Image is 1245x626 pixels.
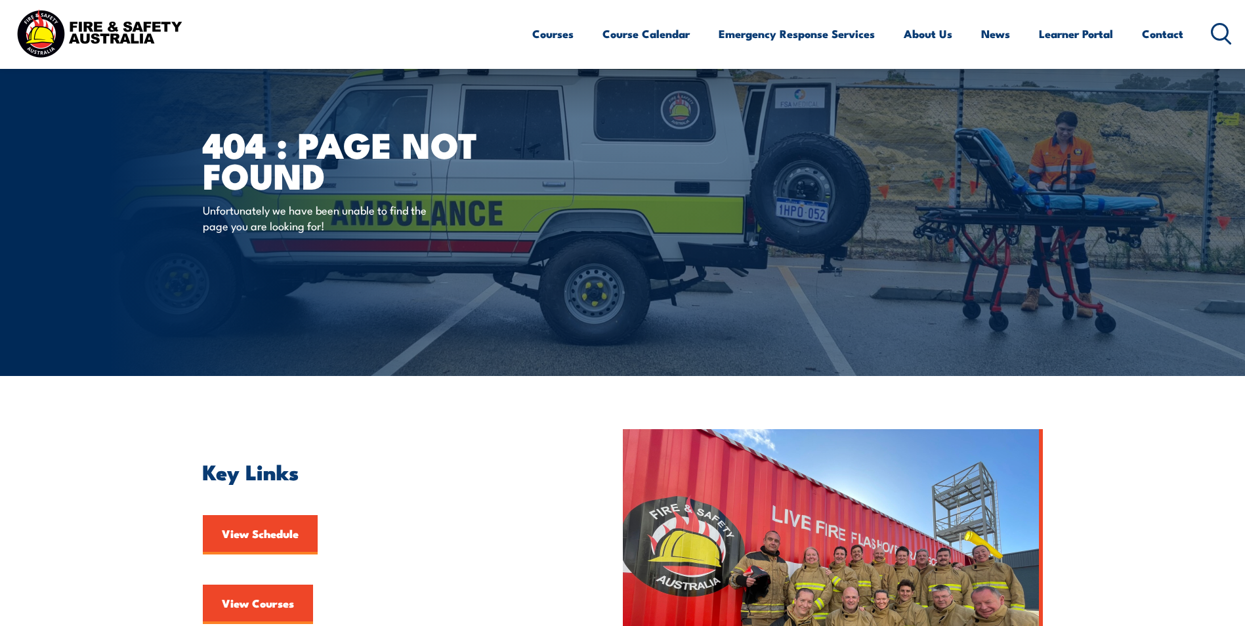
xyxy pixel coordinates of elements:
a: Learner Portal [1039,16,1113,51]
a: News [981,16,1010,51]
h1: 404 : Page Not Found [203,129,527,190]
a: About Us [904,16,952,51]
a: Courses [532,16,574,51]
a: Emergency Response Services [719,16,875,51]
p: Unfortunately we have been unable to find the page you are looking for! [203,202,442,233]
a: Course Calendar [602,16,690,51]
h2: Key Links [203,462,562,480]
a: Contact [1142,16,1183,51]
a: View Schedule [203,515,318,554]
a: View Courses [203,585,313,624]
